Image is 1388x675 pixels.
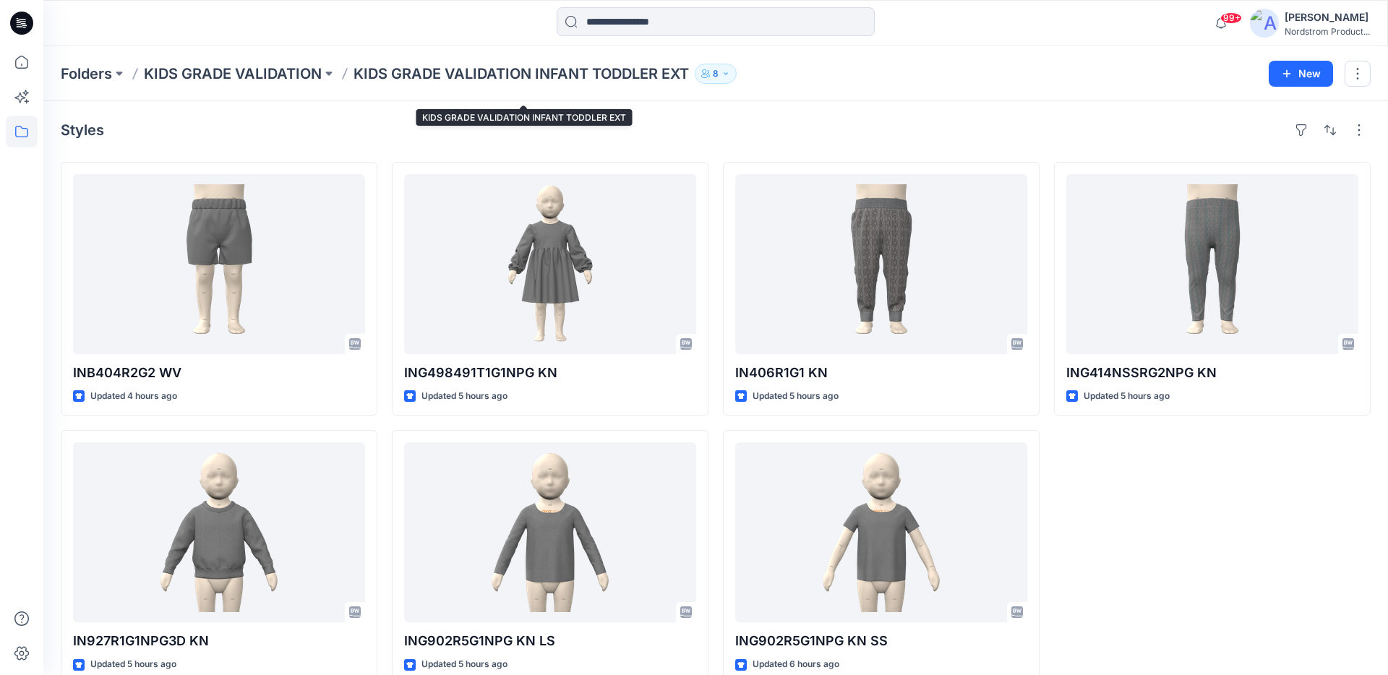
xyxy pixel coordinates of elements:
div: Nordstrom Product... [1285,26,1370,37]
button: 8 [695,64,737,84]
p: KIDS GRADE VALIDATION INFANT TODDLER EXT [354,64,689,84]
button: New [1269,61,1333,87]
a: ING498491T1G1NPG KN [404,174,696,354]
p: Updated 4 hours ago [90,389,177,404]
span: 99+ [1220,12,1242,24]
p: 8 [713,66,719,82]
p: ING902R5G1NPG KN LS [404,631,696,651]
p: ING498491T1G1NPG KN [404,363,696,383]
p: INB404R2G2 WV [73,363,365,383]
p: Updated 5 hours ago [90,657,176,672]
a: ING414NSSRG2NPG KN [1066,174,1358,354]
p: ING414NSSRG2NPG KN [1066,363,1358,383]
img: avatar [1250,9,1279,38]
a: ING902R5G1NPG KN LS [404,442,696,622]
p: ING902R5G1NPG KN SS [735,631,1027,651]
div: [PERSON_NAME] [1285,9,1370,26]
p: IN406R1G1 KN [735,363,1027,383]
p: Updated 6 hours ago [753,657,839,672]
a: INB404R2G2 WV [73,174,365,354]
p: IN927R1G1NPG3D KN [73,631,365,651]
p: Updated 5 hours ago [1084,389,1170,404]
h4: Styles [61,121,104,139]
a: KIDS GRADE VALIDATION [144,64,322,84]
a: Folders [61,64,112,84]
a: ING902R5G1NPG KN SS [735,442,1027,622]
a: IN927R1G1NPG3D KN [73,442,365,622]
p: Updated 5 hours ago [753,389,839,404]
a: IN406R1G1 KN [735,174,1027,354]
p: Updated 5 hours ago [421,389,507,404]
p: Updated 5 hours ago [421,657,507,672]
